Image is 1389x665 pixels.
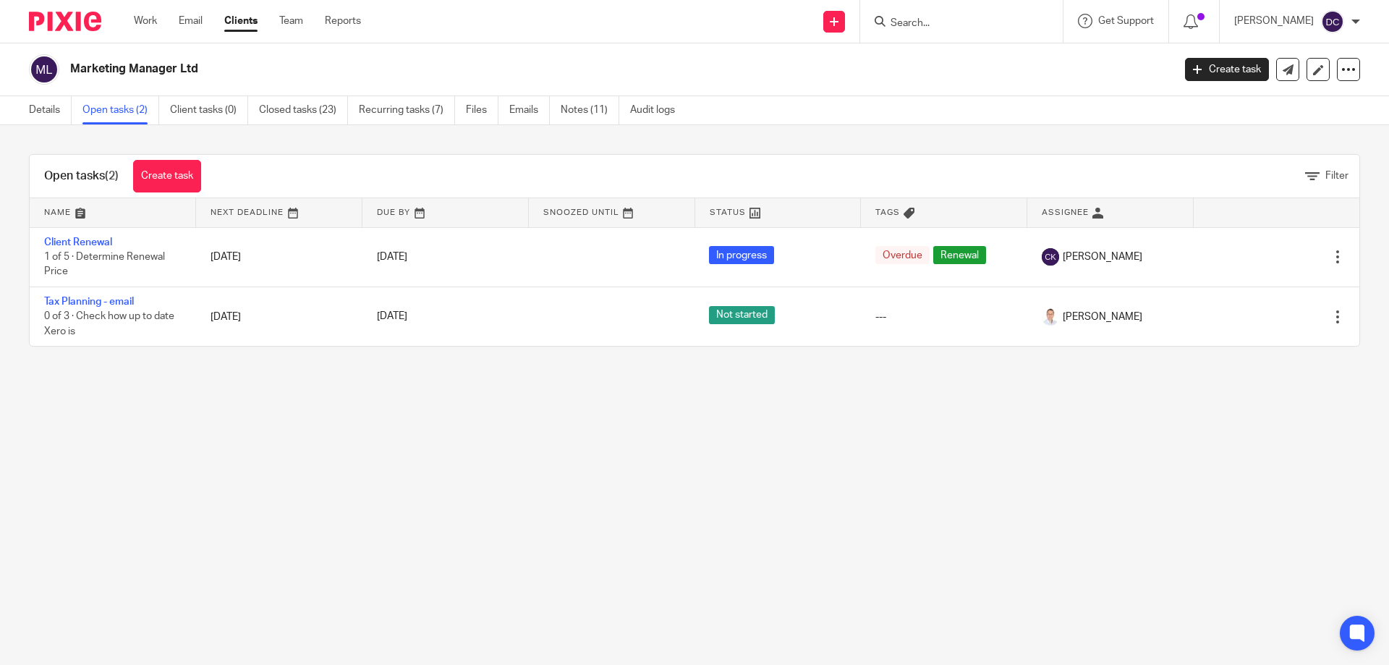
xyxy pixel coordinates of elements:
h1: Open tasks [44,169,119,184]
span: Renewal [933,246,986,264]
span: [DATE] [377,312,407,322]
span: In progress [709,246,774,264]
a: Recurring tasks (7) [359,96,455,124]
span: Overdue [875,246,930,264]
span: Filter [1325,171,1348,181]
a: Client Renewal [44,237,112,247]
span: 1 of 5 · Determine Renewal Price [44,252,165,277]
span: 0 of 3 · Check how up to date Xero is [44,312,174,337]
a: Clients [224,14,258,28]
a: Team [279,14,303,28]
a: Audit logs [630,96,686,124]
img: accounting-firm-kent-will-wood-e1602855177279.jpg [1042,308,1059,326]
input: Search [889,17,1019,30]
span: Tags [875,208,900,216]
img: svg%3E [1321,10,1344,33]
a: Email [179,14,203,28]
a: Files [466,96,498,124]
a: Notes (11) [561,96,619,124]
h2: Marketing Manager Ltd [70,62,945,77]
a: Reports [325,14,361,28]
a: Details [29,96,72,124]
img: svg%3E [1042,248,1059,266]
a: Create task [1185,58,1269,81]
span: Get Support [1098,16,1154,26]
a: Tax Planning - email [44,297,134,307]
span: Status [710,208,746,216]
span: Not started [709,306,775,324]
img: svg%3E [29,54,59,85]
span: Snoozed Until [543,208,619,216]
td: [DATE] [196,227,362,287]
a: Client tasks (0) [170,96,248,124]
td: [DATE] [196,287,362,346]
img: Pixie [29,12,101,31]
a: Closed tasks (23) [259,96,348,124]
a: Create task [133,160,201,192]
span: (2) [105,170,119,182]
div: --- [875,310,1013,324]
span: [PERSON_NAME] [1063,250,1142,264]
span: [DATE] [377,252,407,262]
span: [PERSON_NAME] [1063,310,1142,324]
a: Open tasks (2) [82,96,159,124]
a: Work [134,14,157,28]
p: [PERSON_NAME] [1234,14,1314,28]
a: Emails [509,96,550,124]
